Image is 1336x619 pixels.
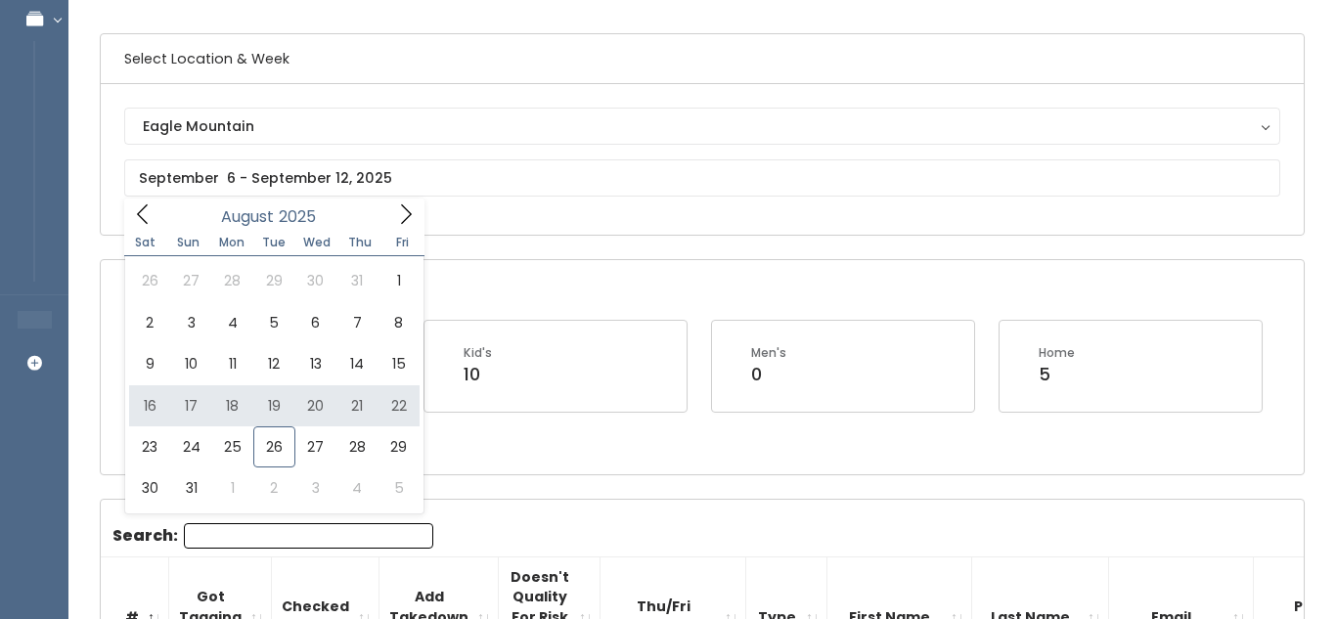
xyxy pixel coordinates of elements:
span: Wed [295,237,338,248]
span: September 2, 2025 [253,467,294,508]
span: September 4, 2025 [336,467,378,508]
span: Thu [338,237,381,248]
span: August 21, 2025 [336,385,378,426]
input: September 6 - September 12, 2025 [124,159,1280,197]
div: Eagle Mountain [143,115,1262,137]
div: Kid's [464,344,492,362]
span: August 4, 2025 [212,302,253,343]
span: August 25, 2025 [212,426,253,467]
span: August 5, 2025 [253,302,294,343]
span: August 29, 2025 [378,426,419,467]
input: Year [274,204,333,229]
div: Men's [751,344,786,362]
div: 0 [751,362,786,387]
span: August 16, 2025 [129,385,170,426]
span: August 1, 2025 [378,260,419,301]
span: August 31, 2025 [170,467,211,508]
span: Fri [381,237,424,248]
span: August 20, 2025 [295,385,336,426]
span: August 19, 2025 [253,385,294,426]
span: August 26, 2025 [253,426,294,467]
span: July 29, 2025 [253,260,294,301]
span: Tue [252,237,295,248]
div: 10 [464,362,492,387]
span: August 28, 2025 [336,426,378,467]
span: August 2, 2025 [129,302,170,343]
span: August 30, 2025 [129,467,170,508]
span: Sat [124,237,167,248]
span: Mon [210,237,253,248]
label: Search: [112,523,433,549]
h6: Select Location & Week [101,34,1304,84]
span: August 8, 2025 [378,302,419,343]
div: 5 [1039,362,1075,387]
span: September 5, 2025 [378,467,419,508]
input: Search: [184,523,433,549]
span: September 1, 2025 [212,467,253,508]
span: August 14, 2025 [336,343,378,384]
span: August 13, 2025 [295,343,336,384]
span: August 22, 2025 [378,385,419,426]
span: August 18, 2025 [212,385,253,426]
span: August 11, 2025 [212,343,253,384]
span: August 3, 2025 [170,302,211,343]
span: August 15, 2025 [378,343,419,384]
span: July 26, 2025 [129,260,170,301]
span: August 17, 2025 [170,385,211,426]
span: July 27, 2025 [170,260,211,301]
span: August 23, 2025 [129,426,170,467]
span: August 7, 2025 [336,302,378,343]
span: August 12, 2025 [253,343,294,384]
span: Sun [167,237,210,248]
span: July 28, 2025 [212,260,253,301]
span: July 31, 2025 [336,260,378,301]
span: August 6, 2025 [295,302,336,343]
span: August 27, 2025 [295,426,336,467]
span: August 9, 2025 [129,343,170,384]
div: Home [1039,344,1075,362]
span: July 30, 2025 [295,260,336,301]
span: September 3, 2025 [295,467,336,508]
span: August 24, 2025 [170,426,211,467]
span: August 10, 2025 [170,343,211,384]
button: Eagle Mountain [124,108,1280,145]
span: August [221,209,274,225]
